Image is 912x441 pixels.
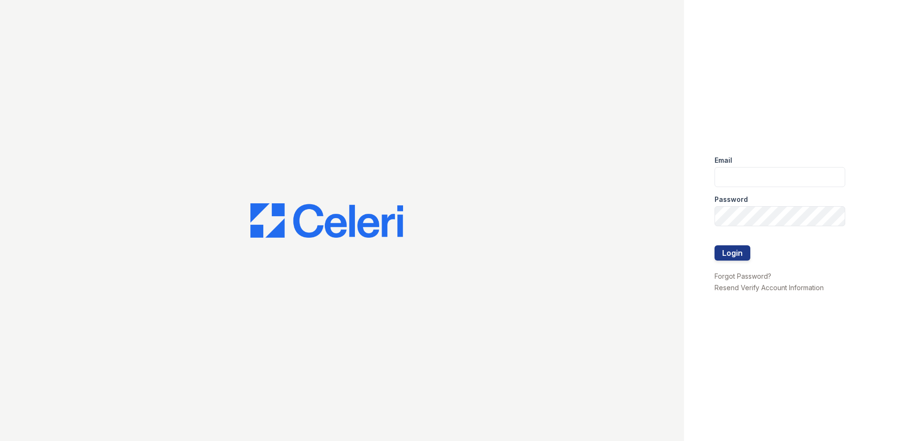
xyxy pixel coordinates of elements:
[715,195,748,204] label: Password
[715,245,750,261] button: Login
[715,272,771,280] a: Forgot Password?
[715,156,732,165] label: Email
[250,203,403,238] img: CE_Logo_Blue-a8612792a0a2168367f1c8372b55b34899dd931a85d93a1a3d3e32e68fde9ad4.png
[715,283,824,292] a: Resend Verify Account Information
